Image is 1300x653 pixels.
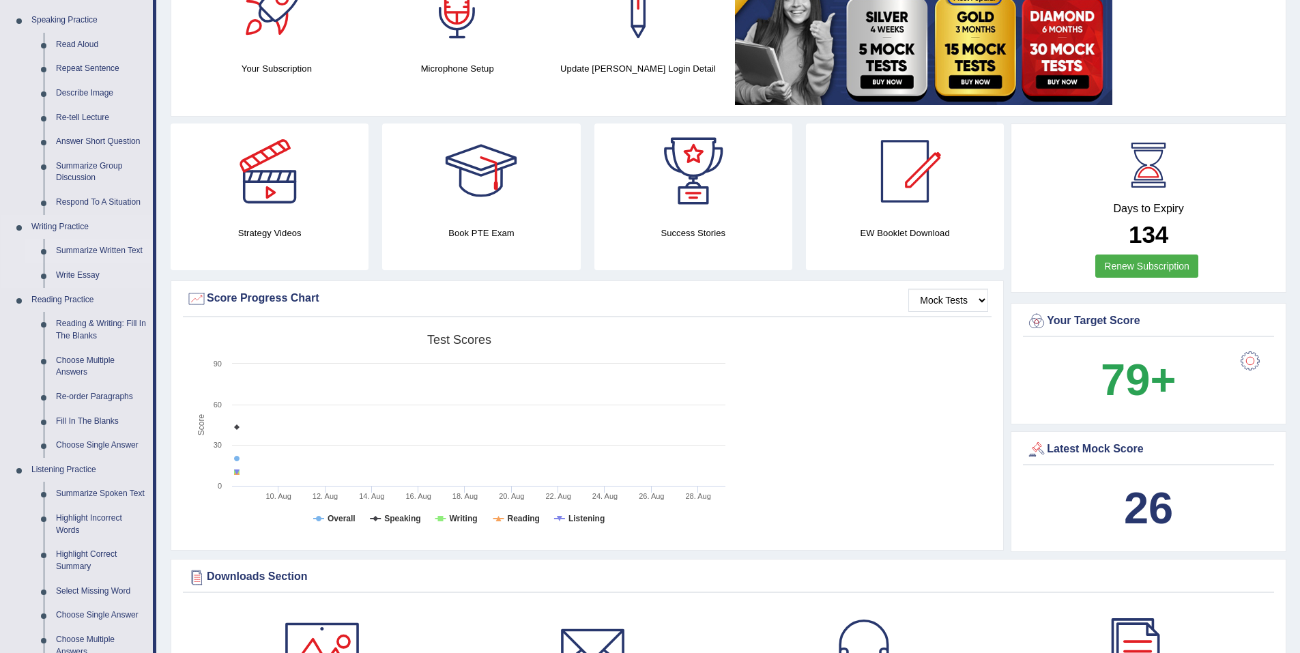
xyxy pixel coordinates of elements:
a: Write Essay [50,263,153,288]
tspan: 24. Aug [592,492,618,500]
tspan: Test scores [427,333,491,347]
tspan: Overall [328,514,356,523]
b: 79+ [1101,355,1176,405]
a: Reading & Writing: Fill In The Blanks [50,312,153,348]
a: Describe Image [50,81,153,106]
a: Writing Practice [25,215,153,240]
a: Respond To A Situation [50,190,153,215]
a: Speaking Practice [25,8,153,33]
a: Answer Short Question [50,130,153,154]
tspan: Score [197,414,206,436]
h4: Success Stories [594,226,792,240]
h4: Update [PERSON_NAME] Login Detail [555,61,722,76]
tspan: 18. Aug [452,492,478,500]
tspan: 20. Aug [499,492,524,500]
text: 0 [218,482,222,490]
text: 90 [214,360,222,368]
tspan: 12. Aug [313,492,338,500]
tspan: 10. Aug [266,492,291,500]
a: Choose Multiple Answers [50,349,153,385]
div: Your Target Score [1026,311,1271,332]
a: Reading Practice [25,288,153,313]
div: Latest Mock Score [1026,439,1271,460]
tspan: 14. Aug [359,492,384,500]
tspan: 16. Aug [406,492,431,500]
a: Renew Subscription [1095,255,1198,278]
a: Read Aloud [50,33,153,57]
tspan: 22. Aug [545,492,570,500]
h4: Days to Expiry [1026,203,1271,215]
a: Fill In The Blanks [50,409,153,434]
h4: Strategy Videos [171,226,369,240]
text: 30 [214,441,222,449]
h4: Microphone Setup [374,61,541,76]
a: Summarize Written Text [50,239,153,263]
b: 134 [1129,221,1168,248]
a: Select Missing Word [50,579,153,604]
tspan: Listening [568,514,605,523]
tspan: Speaking [384,514,420,523]
tspan: Reading [508,514,540,523]
h4: Your Subscription [193,61,360,76]
a: Re-tell Lecture [50,106,153,130]
h4: Book PTE Exam [382,226,580,240]
text: 60 [214,401,222,409]
a: Highlight Incorrect Words [50,506,153,542]
a: Choose Single Answer [50,433,153,458]
a: Summarize Group Discussion [50,154,153,190]
tspan: Writing [449,514,477,523]
a: Highlight Correct Summary [50,542,153,579]
a: Choose Single Answer [50,603,153,628]
tspan: 26. Aug [639,492,664,500]
a: Re-order Paragraphs [50,385,153,409]
a: Repeat Sentence [50,57,153,81]
h4: EW Booklet Download [806,226,1004,240]
div: Downloads Section [186,567,1271,587]
b: 26 [1124,483,1173,533]
a: Summarize Spoken Text [50,482,153,506]
a: Listening Practice [25,458,153,482]
div: Score Progress Chart [186,289,988,309]
tspan: 28. Aug [685,492,710,500]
